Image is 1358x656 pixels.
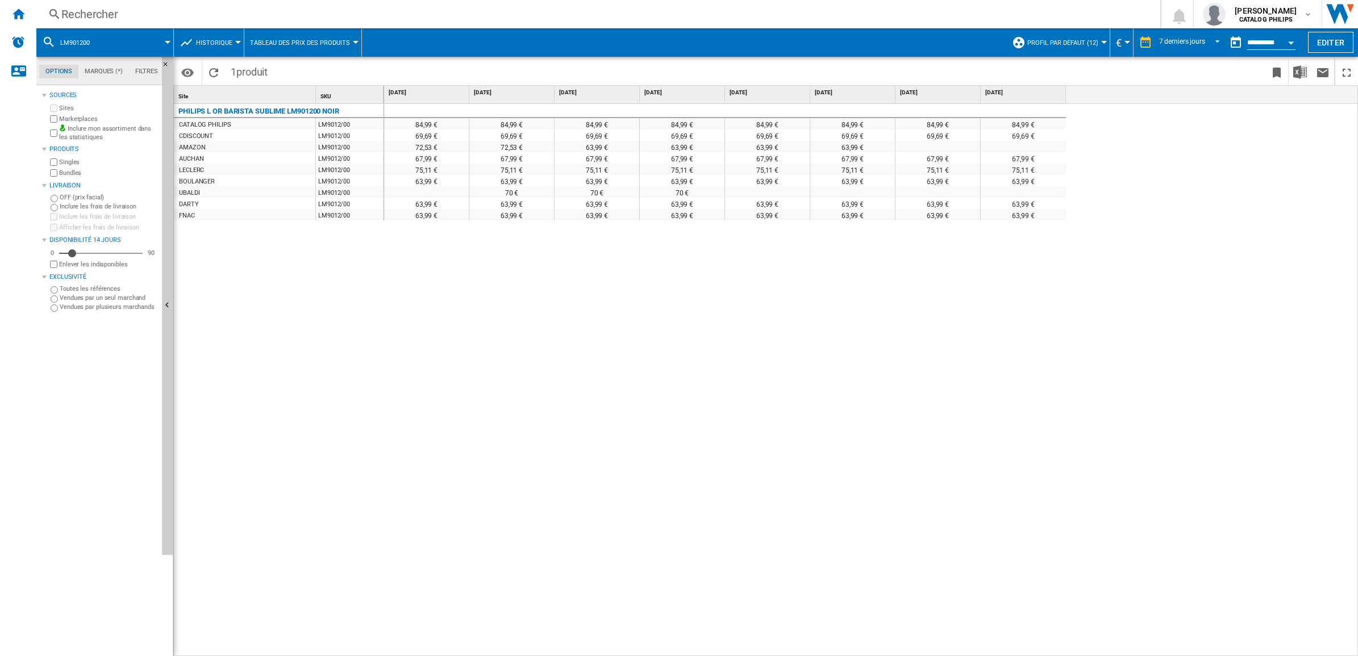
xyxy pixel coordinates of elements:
div: LM9012/00 [316,209,384,220]
span: produit [236,66,268,78]
div: 69,69 € [469,129,554,141]
md-menu: Currency [1110,28,1134,57]
div: LM9012/00 [316,164,384,175]
div: Sources [49,91,157,100]
div: 63,99 € [725,198,810,209]
label: Marketplaces [59,115,157,123]
div: 84,99 € [469,118,554,129]
div: 63,99 € [384,198,469,209]
div: DARTY [179,199,199,210]
div: 67,99 € [384,152,469,164]
span: [DATE] [985,89,1064,97]
div: LM9012/00 [316,152,384,164]
div: LM901200 [42,28,168,57]
button: Recharger [202,59,225,85]
div: 63,99 € [640,141,724,152]
div: BOULANGER [179,176,215,187]
div: CATALOG PHILIPS [179,119,231,131]
div: [DATE] [386,86,469,100]
div: LM9012/00 [316,118,384,129]
img: excel-24x24.png [1293,65,1307,79]
input: Vendues par plusieurs marchands [51,304,58,312]
button: € [1116,28,1127,57]
div: 63,99 € [895,198,980,209]
input: Vendues par un seul marchand [51,295,58,303]
md-tab-item: Options [39,65,78,78]
div: 63,99 € [725,209,810,220]
span: 1 [225,59,273,82]
input: Inclure mon assortiment dans les statistiques [50,126,57,140]
input: OFF (prix facial) [51,195,58,202]
input: Singles [50,158,57,166]
div: 69,69 € [810,129,895,141]
div: LM9012/00 [316,175,384,186]
input: Afficher les frais de livraison [50,261,57,268]
div: Livraison [49,181,157,190]
div: 63,99 € [640,198,724,209]
div: 75,11 € [640,164,724,175]
div: Sort None [318,86,384,103]
md-slider: Disponibilité [59,248,143,259]
input: Inclure les frais de livraison [50,213,57,220]
div: 69,69 € [384,129,469,141]
div: 75,11 € [895,164,980,175]
span: [DATE] [389,89,466,97]
div: 63,99 € [469,175,554,186]
div: Disponibilité 14 Jours [49,236,157,245]
div: 63,99 € [640,209,724,220]
div: Rechercher [61,6,1131,22]
div: SKU Sort None [318,86,384,103]
span: [DATE] [559,89,637,97]
div: 70 € [469,186,554,198]
div: [DATE] [642,86,724,100]
button: Envoyer ce rapport par email [1311,59,1334,85]
label: Toutes les références [60,285,157,293]
div: Exclusivité [49,273,157,282]
div: Profil par défaut (12) [1012,28,1104,57]
div: 72,53 € [469,141,554,152]
div: 75,11 € [725,164,810,175]
span: Profil par défaut (12) [1027,39,1098,47]
button: Télécharger au format Excel [1289,59,1311,85]
span: Site [178,93,188,99]
button: Open calendar [1281,31,1301,51]
div: 63,99 € [810,198,895,209]
img: mysite-bg-18x18.png [59,124,66,131]
div: AUCHAN [179,153,203,165]
div: 75,11 € [469,164,554,175]
span: [DATE] [730,89,807,97]
div: [DATE] [472,86,554,100]
div: 63,99 € [810,175,895,186]
div: 69,69 € [981,129,1066,141]
div: 63,99 € [555,209,639,220]
div: 67,99 € [469,152,554,164]
div: 63,99 € [981,175,1066,186]
input: Toutes les références [51,286,58,294]
md-select: REPORTS.WIZARD.STEPS.REPORT.STEPS.REPORT_OPTIONS.PERIOD: 7 derniers jours [1158,34,1224,52]
div: 84,99 € [810,118,895,129]
md-tab-item: Marques (*) [78,65,129,78]
div: 63,99 € [469,198,554,209]
div: 69,69 € [895,129,980,141]
div: 63,99 € [725,141,810,152]
b: CATALOG PHILIPS [1239,16,1293,23]
div: 84,99 € [895,118,980,129]
div: UBALDI [179,187,199,199]
span: LM901200 [60,39,90,47]
div: 63,99 € [555,175,639,186]
div: Sort None [176,86,315,103]
div: 63,99 € [810,141,895,152]
button: Créer un favoris [1265,59,1288,85]
input: Marketplaces [50,115,57,123]
span: [PERSON_NAME] [1235,5,1297,16]
button: Tableau des prix des produits [250,28,356,57]
label: OFF (prix facial) [60,193,157,202]
input: Sites [50,105,57,112]
div: 84,99 € [640,118,724,129]
span: € [1116,37,1122,49]
span: Historique [196,39,232,47]
button: Profil par défaut (12) [1027,28,1104,57]
div: 72,53 € [384,141,469,152]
